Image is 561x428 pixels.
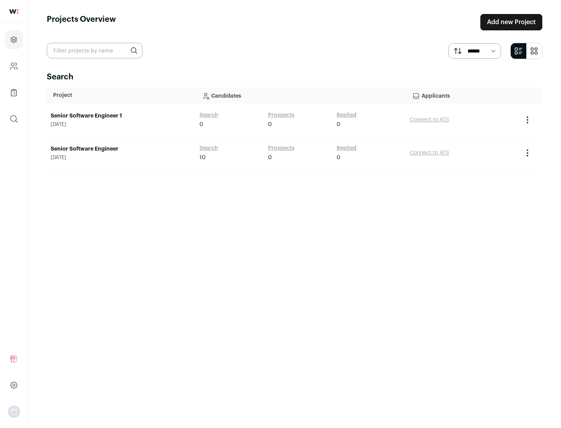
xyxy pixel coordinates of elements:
[8,405,20,418] img: nopic.png
[47,72,542,82] h2: Search
[199,144,218,152] a: Search
[337,144,356,152] a: Replied
[268,144,295,152] a: Prospects
[5,30,23,49] a: Projects
[337,154,340,161] span: 0
[268,111,295,119] a: Prospects
[410,150,449,156] a: Connect to ATS
[199,111,218,119] a: Search
[523,148,532,158] button: Project Actions
[199,154,206,161] span: 10
[480,14,542,30] a: Add new Project
[412,88,513,103] p: Applicants
[53,91,189,99] p: Project
[523,115,532,125] button: Project Actions
[337,121,340,128] span: 0
[202,88,400,103] p: Candidates
[268,121,272,128] span: 0
[51,112,192,120] a: Senior Software Engineer 1
[8,405,20,418] button: Open dropdown
[199,121,203,128] span: 0
[51,145,192,153] a: Senior Software Engineer
[337,111,356,119] a: Replied
[47,14,116,30] h1: Projects Overview
[410,117,449,123] a: Connect to ATS
[268,154,272,161] span: 0
[51,154,192,161] span: [DATE]
[9,9,18,14] img: wellfound-shorthand-0d5821cbd27db2630d0214b213865d53afaa358527fdda9d0ea32b1df1b89c2c.svg
[5,57,23,75] a: Company and ATS Settings
[5,83,23,102] a: Company Lists
[47,43,143,58] input: Filter projects by name
[51,121,192,128] span: [DATE]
